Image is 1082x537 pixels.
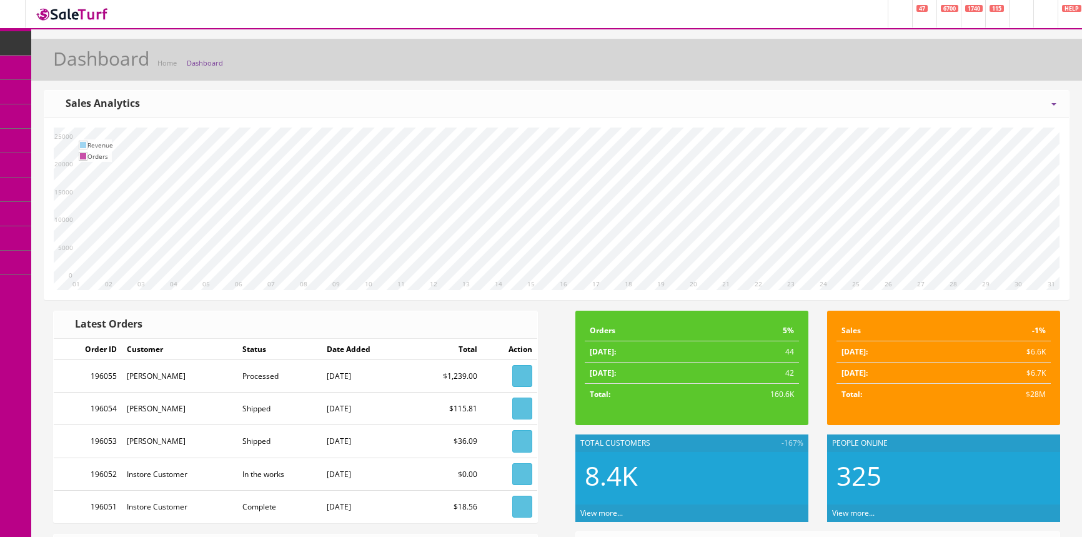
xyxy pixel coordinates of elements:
[841,389,862,399] strong: Total:
[187,58,223,68] a: Dashboard
[54,490,122,523] td: 196051
[122,490,237,523] td: Instore Customer
[237,458,322,490] td: In the works
[122,339,237,360] td: Customer
[696,320,799,341] td: 5%
[916,5,928,12] span: 47
[696,384,799,405] td: 160.6K
[836,461,1051,490] h2: 325
[54,425,122,458] td: 196053
[237,425,322,458] td: Shipped
[590,368,616,378] strong: [DATE]:
[322,425,409,458] td: [DATE]
[832,508,875,518] a: View more...
[122,360,237,393] td: [PERSON_NAME]
[66,319,142,330] h3: Latest Orders
[696,363,799,384] td: 42
[322,339,409,360] td: Date Added
[954,341,1051,363] td: $6.6K
[954,320,1051,341] td: -1%
[1062,5,1081,12] span: HELP
[410,458,482,490] td: $0.00
[990,5,1004,12] span: 115
[322,393,409,425] td: [DATE]
[157,58,177,68] a: Home
[410,360,482,393] td: $1,239.00
[827,434,1060,452] div: People Online
[122,458,237,490] td: Instore Customer
[482,339,537,360] td: Action
[54,458,122,490] td: 196052
[779,438,803,449] span: -167%
[575,434,808,452] div: Total Customers
[237,360,322,393] td: Processed
[590,389,610,399] strong: Total:
[57,98,140,109] h3: Sales Analytics
[836,320,954,341] td: Sales
[696,341,799,363] td: 44
[410,425,482,458] td: $36.09
[322,490,409,523] td: [DATE]
[87,151,113,162] td: Orders
[237,490,322,523] td: Complete
[35,6,110,23] img: SaleTurf
[237,393,322,425] td: Shipped
[87,139,113,151] td: Revenue
[54,339,122,360] td: Order ID
[965,5,983,12] span: 1740
[585,461,799,490] h2: 8.4K
[580,508,623,518] a: View more...
[54,393,122,425] td: 196054
[590,346,616,357] strong: [DATE]:
[122,425,237,458] td: [PERSON_NAME]
[410,490,482,523] td: $18.56
[322,360,409,393] td: [DATE]
[410,393,482,425] td: $115.81
[954,363,1051,384] td: $6.7K
[122,393,237,425] td: [PERSON_NAME]
[954,384,1051,405] td: $28M
[237,339,322,360] td: Status
[941,5,958,12] span: 6700
[585,320,696,341] td: Orders
[54,360,122,393] td: 196055
[841,346,868,357] strong: [DATE]:
[53,48,149,69] h1: Dashboard
[841,368,868,378] strong: [DATE]:
[322,458,409,490] td: [DATE]
[410,339,482,360] td: Total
